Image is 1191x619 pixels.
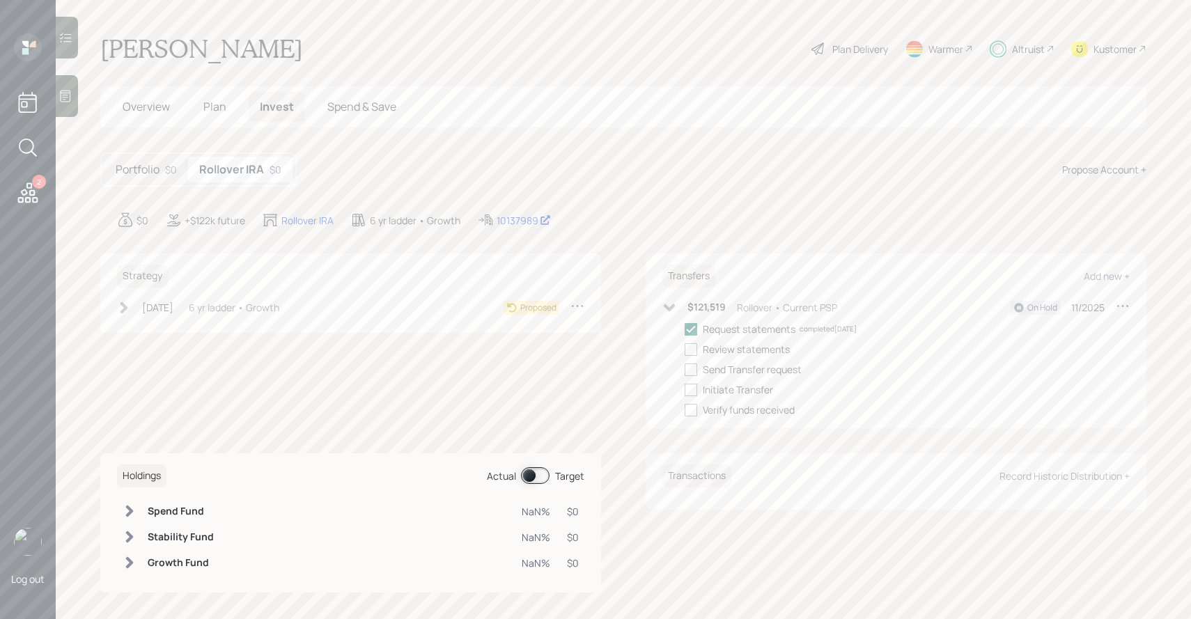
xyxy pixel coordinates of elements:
[11,572,45,586] div: Log out
[687,301,726,313] h6: $121,519
[148,531,214,543] h6: Stability Fund
[522,530,550,544] div: NaN%
[116,163,159,176] h5: Portfolio
[327,99,396,114] span: Spend & Save
[737,300,837,315] div: Rollover • Current PSP
[100,33,303,64] h1: [PERSON_NAME]
[703,382,773,397] div: Initiate Transfer
[703,362,802,377] div: Send Transfer request
[567,556,579,570] div: $0
[522,556,550,570] div: NaN%
[662,464,731,487] h6: Transactions
[260,99,294,114] span: Invest
[832,42,888,56] div: Plan Delivery
[487,469,516,483] div: Actual
[1027,301,1057,314] div: On Hold
[703,402,795,417] div: Verify funds received
[800,324,857,334] div: completed [DATE]
[203,99,226,114] span: Plan
[142,300,173,315] div: [DATE]
[1093,42,1137,56] div: Kustomer
[281,213,334,228] div: Rollover IRA
[567,530,579,544] div: $0
[117,265,168,288] h6: Strategy
[1062,162,1146,177] div: Propose Account +
[270,162,281,177] div: $0
[1012,42,1045,56] div: Altruist
[662,265,715,288] h6: Transfers
[1084,269,1130,283] div: Add new +
[567,504,579,519] div: $0
[1071,300,1105,315] div: 11/2025
[165,162,177,177] div: $0
[703,342,790,356] div: Review statements
[123,99,170,114] span: Overview
[703,322,795,336] div: Request statements
[370,213,460,228] div: 6 yr ladder • Growth
[522,504,550,519] div: NaN%
[148,506,214,517] h6: Spend Fund
[137,213,148,228] div: $0
[185,213,245,228] div: +$122k future
[497,213,551,228] div: 10137989
[199,163,264,176] h5: Rollover IRA
[928,42,963,56] div: Warmer
[32,175,46,189] div: 2
[999,469,1130,483] div: Record Historic Distribution +
[520,301,556,314] div: Proposed
[189,300,279,315] div: 6 yr ladder • Growth
[148,557,214,569] h6: Growth Fund
[117,464,166,487] h6: Holdings
[555,469,584,483] div: Target
[14,528,42,556] img: sami-boghos-headshot.png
